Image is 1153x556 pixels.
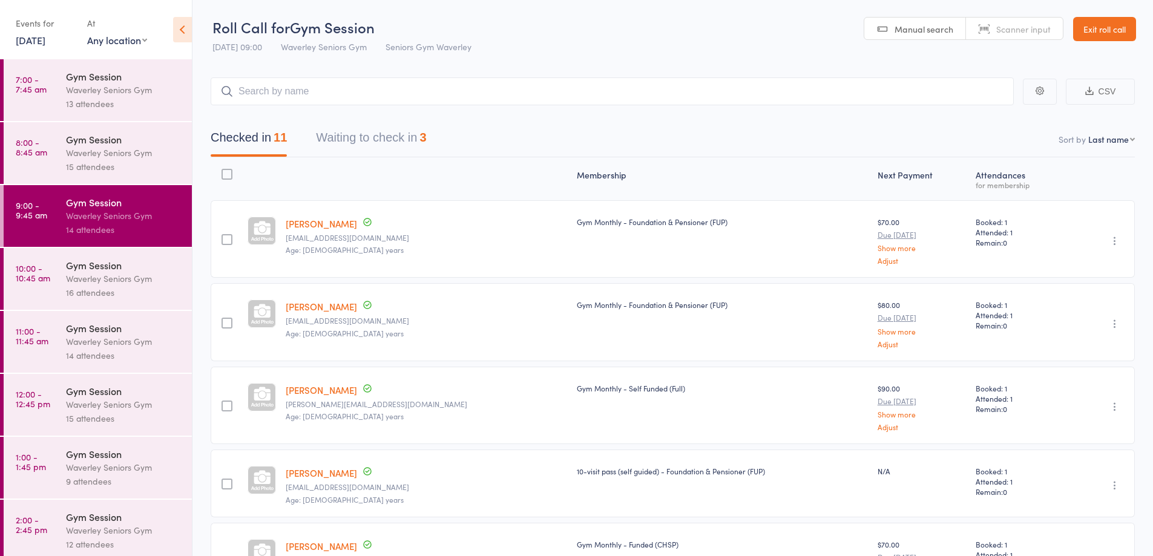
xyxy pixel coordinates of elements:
a: 12:00 -12:45 pmGym SessionWaverley Seniors Gym15 attendees [4,374,192,436]
time: 8:00 - 8:45 am [16,137,47,157]
div: Waverley Seniors Gym [66,146,182,160]
span: 0 [1003,237,1007,247]
div: Waverley Seniors Gym [66,460,182,474]
div: Gym Monthly - Foundation & Pensioner (FUP) [577,217,868,227]
span: Remain: [976,404,1063,414]
a: 9:00 -9:45 amGym SessionWaverley Seniors Gym14 attendees [4,185,192,247]
a: 7:00 -7:45 amGym SessionWaverley Seniors Gym13 attendees [4,59,192,121]
span: Booked: 1 [976,539,1063,549]
button: Checked in11 [211,125,287,157]
span: 0 [1003,320,1007,330]
div: 12 attendees [66,537,182,551]
small: irenecjackson@hotmail.com [286,316,567,325]
label: Sort by [1059,133,1086,145]
div: for membership [976,181,1063,189]
span: Attended: 1 [976,310,1063,320]
div: Membership [572,163,873,195]
div: 9 attendees [66,474,182,488]
div: Waverley Seniors Gym [66,335,182,348]
span: Age: [DEMOGRAPHIC_DATA] years [286,244,404,255]
span: Booked: 1 [976,383,1063,393]
div: Waverley Seniors Gym [66,83,182,97]
small: dwliv@bigpond.net.au [286,483,567,491]
a: [PERSON_NAME] [286,466,357,479]
a: [PERSON_NAME] [286,540,357,552]
a: Adjust [878,340,967,348]
a: [PERSON_NAME] [286,300,357,313]
time: 10:00 - 10:45 am [16,263,50,283]
span: 0 [1003,404,1007,414]
input: Search by name [211,77,1014,105]
span: Age: [DEMOGRAPHIC_DATA] years [286,494,404,505]
span: Booked: 1 [976,466,1063,476]
div: At [87,13,147,33]
div: $70.00 [878,217,967,264]
div: Atten­dances [971,163,1068,195]
small: Due [DATE] [878,313,967,322]
small: marcia@getyoo.com.au [286,400,567,408]
div: Gym Monthly - Funded (CHSP) [577,539,868,549]
div: 15 attendees [66,411,182,425]
a: Adjust [878,423,967,431]
div: Gym Session [66,70,182,83]
div: 10-visit pass (self guided) - Foundation & Pensioner (FUP) [577,466,868,476]
span: Remain: [976,486,1063,497]
a: 11:00 -11:45 amGym SessionWaverley Seniors Gym14 attendees [4,311,192,373]
span: Remain: [976,237,1063,247]
span: Booked: 1 [976,217,1063,227]
div: 16 attendees [66,286,182,299]
a: Adjust [878,257,967,264]
div: Gym Monthly - Self Funded (Full) [577,383,868,393]
span: Roll Call for [212,17,290,37]
div: $90.00 [878,383,967,431]
div: Gym Session [66,384,182,397]
a: Show more [878,410,967,418]
a: Show more [878,244,967,252]
span: Seniors Gym Waverley [386,41,471,53]
a: [PERSON_NAME] [286,217,357,230]
div: 14 attendees [66,223,182,237]
span: Booked: 1 [976,299,1063,310]
div: 14 attendees [66,348,182,362]
span: Age: [DEMOGRAPHIC_DATA] years [286,328,404,338]
div: Waverley Seniors Gym [66,523,182,537]
a: 8:00 -8:45 amGym SessionWaverley Seniors Gym15 attendees [4,122,192,184]
span: Scanner input [996,23,1051,35]
div: Next Payment [873,163,971,195]
span: Manual search [895,23,953,35]
div: Gym Session [66,321,182,335]
small: Due [DATE] [878,397,967,405]
small: peterblack206@hotmail.com [286,234,567,242]
span: [DATE] 09:00 [212,41,262,53]
div: Gym Session [66,195,182,209]
span: Waverley Seniors Gym [281,41,367,53]
div: $80.00 [878,299,967,347]
span: Age: [DEMOGRAPHIC_DATA] years [286,411,404,421]
span: 0 [1003,486,1007,497]
time: 1:00 - 1:45 pm [16,452,46,471]
div: Waverley Seniors Gym [66,397,182,411]
a: 10:00 -10:45 amGym SessionWaverley Seniors Gym16 attendees [4,248,192,310]
button: CSV [1066,79,1135,105]
div: Waverley Seniors Gym [66,272,182,286]
a: [PERSON_NAME] [286,384,357,396]
span: Remain: [976,320,1063,330]
a: Show more [878,327,967,335]
a: [DATE] [16,33,45,47]
div: Last name [1088,133,1129,145]
a: Exit roll call [1073,17,1136,41]
span: Gym Session [290,17,375,37]
time: 7:00 - 7:45 am [16,74,47,94]
time: 12:00 - 12:45 pm [16,389,50,408]
div: Gym Session [66,447,182,460]
span: Attended: 1 [976,393,1063,404]
div: N/A [878,466,967,476]
div: Gym Session [66,132,182,146]
div: 13 attendees [66,97,182,111]
div: 3 [419,131,426,144]
span: Attended: 1 [976,476,1063,486]
a: 1:00 -1:45 pmGym SessionWaverley Seniors Gym9 attendees [4,437,192,499]
div: Waverley Seniors Gym [66,209,182,223]
div: Gym Session [66,258,182,272]
div: Events for [16,13,75,33]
